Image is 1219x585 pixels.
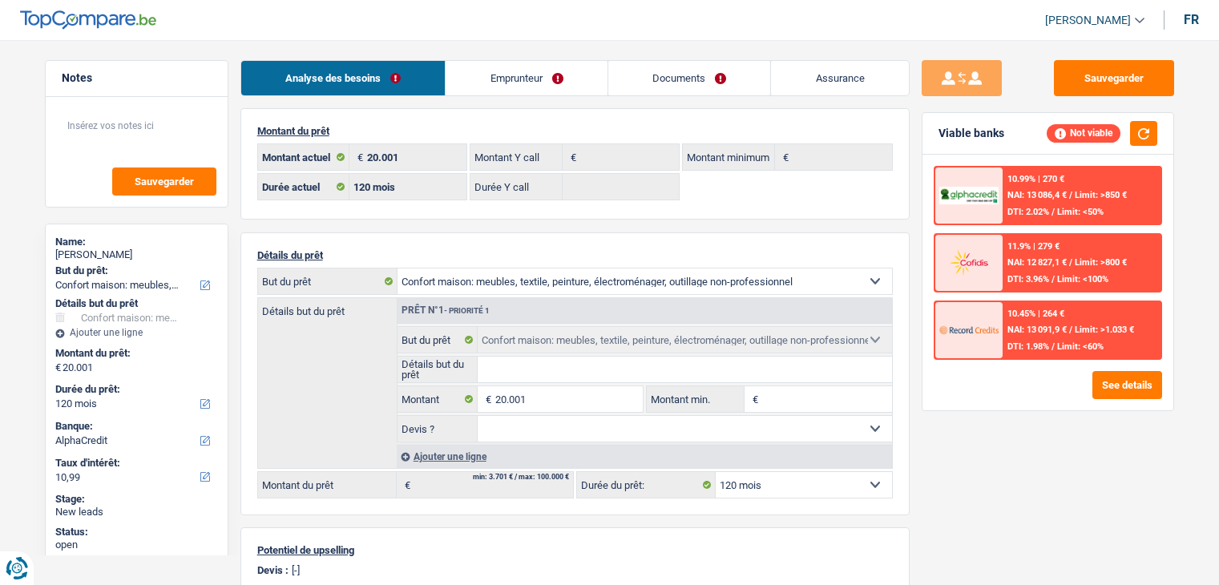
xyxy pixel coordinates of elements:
span: / [1069,325,1072,335]
img: AlphaCredit [939,187,999,205]
div: min: 3.701 € / max: 100.000 € [473,474,569,481]
label: Détails but du prêt [398,357,478,382]
div: Not viable [1047,124,1120,142]
label: Montant Y call [470,144,563,170]
label: But du prêt [398,327,478,353]
span: € [745,386,762,412]
label: Détails but du prêt [258,298,397,317]
span: DTI: 3.96% [1007,274,1049,284]
span: € [478,386,495,412]
div: Ajouter une ligne [397,445,892,468]
label: But du prêt: [55,264,215,277]
label: Banque: [55,420,215,433]
button: Sauvegarder [112,167,216,196]
p: [-] [292,564,300,576]
a: Analyse des besoins [241,61,446,95]
p: Montant du prêt [257,125,893,137]
span: Limit: <60% [1057,341,1104,352]
span: NAI: 12 827,1 € [1007,257,1067,268]
label: Durée actuel [258,174,350,200]
span: / [1051,341,1055,352]
span: € [55,361,61,374]
span: Sauvegarder [135,176,194,187]
label: Montant min. [647,386,745,412]
div: Status: [55,526,218,539]
span: / [1051,207,1055,217]
div: New leads [55,506,218,518]
a: Emprunteur [446,61,607,95]
span: [PERSON_NAME] [1045,14,1131,27]
div: Name: [55,236,218,248]
div: Viable banks [938,127,1004,140]
img: TopCompare Logo [20,10,156,30]
span: Limit: <100% [1057,274,1108,284]
span: / [1069,257,1072,268]
img: Cofidis [939,248,999,277]
p: Potentiel de upselling [257,544,893,556]
span: € [349,144,367,170]
div: Ajouter une ligne [55,327,218,338]
span: DTI: 2.02% [1007,207,1049,217]
label: Montant du prêt: [55,347,215,360]
div: 10.99% | 270 € [1007,174,1064,184]
div: 11.9% | 279 € [1007,241,1060,252]
img: Record Credits [939,315,999,345]
label: Montant actuel [258,144,350,170]
label: Durée du prêt: [577,472,716,498]
span: NAI: 13 091,9 € [1007,325,1067,335]
label: Devis ? [398,416,478,442]
p: Devis : [257,564,289,576]
span: € [563,144,580,170]
p: Détails du prêt [257,249,893,261]
span: Limit: >1.033 € [1075,325,1134,335]
span: - Priorité 1 [444,306,490,315]
label: Durée du prêt: [55,383,215,396]
label: Taux d'intérêt: [55,457,215,470]
label: Montant [398,386,478,412]
span: Limit: >800 € [1075,257,1127,268]
span: Limit: >850 € [1075,190,1127,200]
label: Montant du prêt [258,472,397,498]
label: But du prêt [258,268,398,294]
div: [PERSON_NAME] [55,248,218,261]
a: Assurance [771,61,909,95]
button: Sauvegarder [1054,60,1174,96]
a: Documents [608,61,771,95]
span: NAI: 13 086,4 € [1007,190,1067,200]
button: See details [1092,371,1162,399]
div: fr [1184,12,1199,27]
span: € [397,472,414,498]
span: / [1051,274,1055,284]
div: Détails but du prêt [55,297,218,310]
span: / [1069,190,1072,200]
label: Montant minimum [683,144,775,170]
span: € [775,144,793,170]
div: 10.45% | 264 € [1007,309,1064,319]
span: DTI: 1.98% [1007,341,1049,352]
a: [PERSON_NAME] [1032,7,1144,34]
div: open [55,539,218,551]
label: Durée Y call [470,174,563,200]
div: Prêt n°1 [398,305,494,316]
h5: Notes [62,71,212,85]
span: Limit: <50% [1057,207,1104,217]
div: Stage: [55,493,218,506]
